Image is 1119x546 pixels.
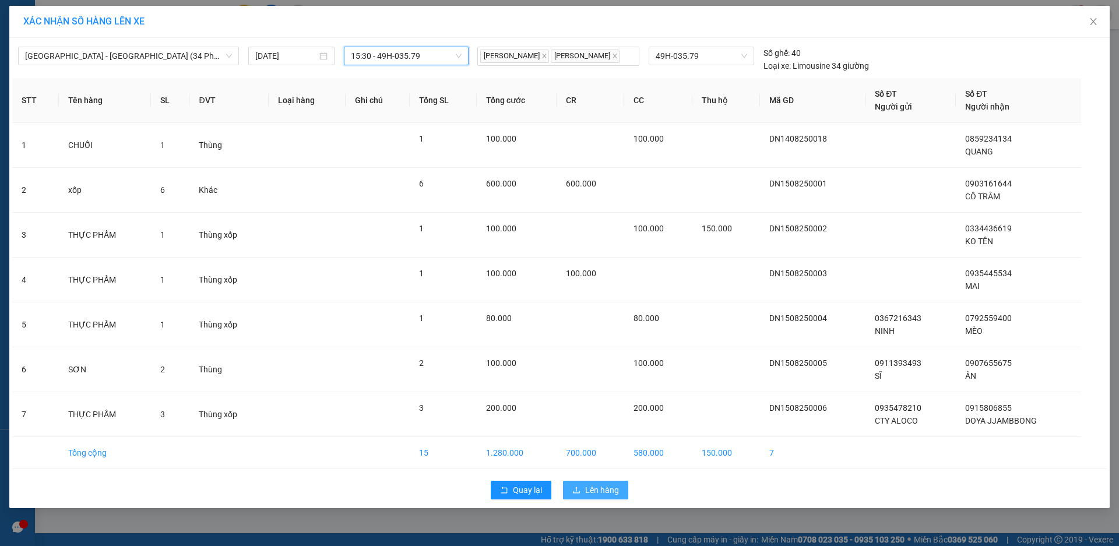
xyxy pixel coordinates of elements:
[769,134,827,143] span: DN1408250018
[59,258,151,302] td: THỰC PHẨM
[189,302,269,347] td: Thùng xốp
[12,168,59,213] td: 2
[59,437,151,469] td: Tổng cộng
[136,66,269,107] span: 1 [PERSON_NAME]
[160,140,165,150] span: 1
[160,185,165,195] span: 6
[189,392,269,437] td: Thùng xốp
[269,78,345,123] th: Loại hàng
[25,47,232,65] span: Đà Nẵng - Đà Lạt (34 Phòng)
[419,179,424,188] span: 6
[160,230,165,239] span: 1
[965,269,1012,278] span: 0935445534
[769,269,827,278] span: DN1508250003
[763,47,801,59] div: 40
[656,47,747,65] span: 49H-035.79
[419,134,424,143] span: 1
[189,213,269,258] td: Thùng xốp
[486,313,512,323] span: 80.000
[566,269,596,278] span: 100.000
[965,237,993,246] span: KO TÊN
[1089,17,1098,26] span: close
[59,168,151,213] td: xốp
[624,437,692,469] td: 580.000
[419,403,424,413] span: 3
[351,47,462,65] span: 15:30 - 49H-035.79
[769,358,827,368] span: DN1508250005
[634,358,664,368] span: 100.000
[59,123,151,168] td: CHUỐI
[875,102,912,111] span: Người gửi
[875,371,882,381] span: SĨ
[160,410,165,419] span: 3
[12,392,59,437] td: 7
[965,358,1012,368] span: 0907655675
[763,59,869,72] div: Limousine 34 giường
[763,47,790,59] span: Số ghế:
[136,36,269,50] div: DOYA JJAMBBONG
[346,78,410,123] th: Ghi chú
[59,78,151,123] th: Tên hàng
[59,347,151,392] td: SƠN
[136,10,164,22] span: Nhận:
[160,275,165,284] span: 1
[12,123,59,168] td: 1
[965,89,987,98] span: Số ĐT
[1077,6,1110,38] button: Close
[692,437,760,469] td: 150.000
[189,347,269,392] td: Thùng
[419,269,424,278] span: 1
[965,281,980,291] span: MAI
[563,481,628,499] button: uploadLên hàng
[557,437,624,469] td: 700.000
[419,358,424,368] span: 2
[763,59,791,72] span: Loại xe:
[760,437,865,469] td: 7
[965,134,1012,143] span: 0859234134
[624,78,692,123] th: CC
[10,10,128,36] div: [GEOGRAPHIC_DATA]
[136,10,269,36] div: [GEOGRAPHIC_DATA]
[965,192,1000,201] span: CÔ TRÂM
[769,313,827,323] span: DN1508250004
[965,326,983,336] span: MÈO
[410,437,477,469] td: 15
[769,224,827,233] span: DN1508250002
[10,50,128,66] div: 0935478210
[10,10,28,22] span: Gửi:
[875,358,921,368] span: 0911393493
[59,302,151,347] td: THỰC PHẨM
[572,486,580,495] span: upload
[410,78,477,123] th: Tổng SL
[419,313,424,323] span: 1
[189,123,269,168] td: Thùng
[634,313,659,323] span: 80.000
[875,403,921,413] span: 0935478210
[23,16,145,27] span: XÁC NHẬN SỐ HÀNG LÊN XE
[486,179,516,188] span: 600.000
[965,403,1012,413] span: 0915806855
[189,78,269,123] th: ĐVT
[12,78,59,123] th: STT
[151,78,189,123] th: SL
[189,168,269,213] td: Khác
[875,89,897,98] span: Số ĐT
[702,224,732,233] span: 150.000
[566,179,596,188] span: 600.000
[477,78,557,123] th: Tổng cước
[557,78,624,123] th: CR
[59,392,151,437] td: THỰC PHẨM
[634,134,664,143] span: 100.000
[965,313,1012,323] span: 0792559400
[634,224,664,233] span: 100.000
[965,371,976,381] span: ÂN
[486,269,516,278] span: 100.000
[769,179,827,188] span: DN1508250001
[634,403,664,413] span: 200.000
[760,78,865,123] th: Mã GD
[136,73,153,85] span: DĐ:
[965,224,1012,233] span: 0334436619
[477,437,557,469] td: 1.280.000
[612,53,618,59] span: close
[486,358,516,368] span: 100.000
